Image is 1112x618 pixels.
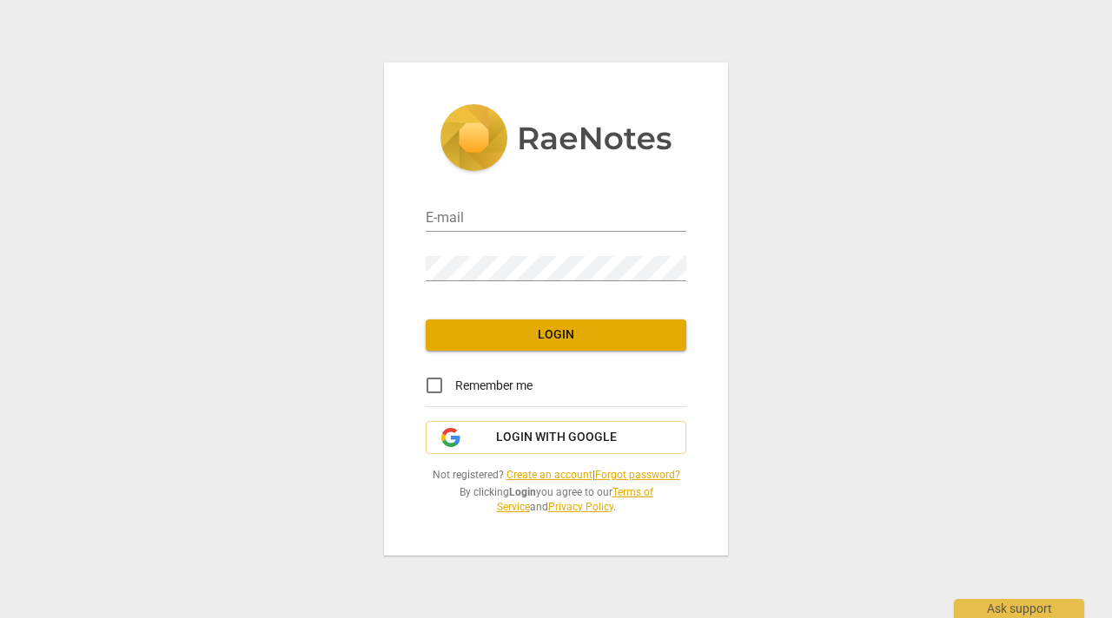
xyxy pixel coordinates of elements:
[455,377,533,395] span: Remember me
[440,326,672,344] span: Login
[426,421,686,454] button: Login with Google
[426,319,686,351] button: Login
[954,599,1084,618] div: Ask support
[426,468,686,483] span: Not registered? |
[440,104,672,175] img: 5ac2273c67554f335776073100b6d88f.svg
[426,485,686,514] span: By clicking you agree to our and .
[497,486,653,513] a: Terms of Service
[506,469,592,481] a: Create an account
[496,429,617,446] span: Login with Google
[595,469,680,481] a: Forgot password?
[509,486,536,498] b: Login
[548,501,613,513] a: Privacy Policy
